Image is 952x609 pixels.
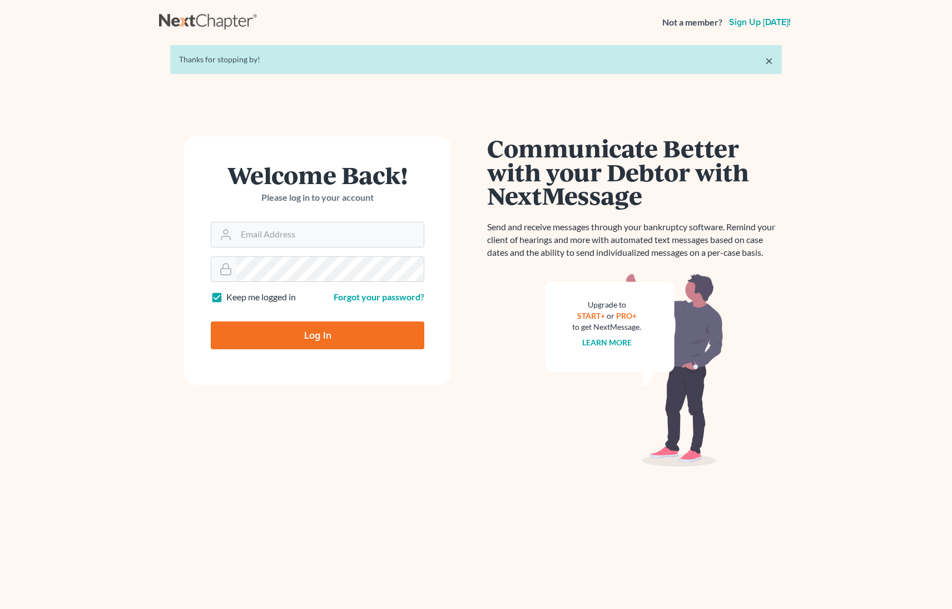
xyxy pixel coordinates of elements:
h1: Welcome Back! [211,163,424,187]
a: Sign up [DATE]! [727,18,793,27]
h1: Communicate Better with your Debtor with NextMessage [487,136,782,207]
input: Log In [211,321,424,349]
div: Thanks for stopping by! [179,54,773,65]
a: Forgot your password? [334,291,424,302]
label: Keep me logged in [226,291,296,304]
div: Upgrade to [572,299,641,310]
img: nextmessage_bg-59042aed3d76b12b5cd301f8e5b87938c9018125f34e5fa2b7a6b67550977c72.svg [546,273,723,467]
input: Email Address [236,222,424,247]
strong: Not a member? [662,16,722,29]
a: Learn more [582,338,632,347]
a: × [765,54,773,67]
span: or [607,311,614,320]
div: to get NextMessage. [572,321,641,333]
a: PRO+ [616,311,637,320]
p: Please log in to your account [211,191,424,204]
p: Send and receive messages through your bankruptcy software. Remind your client of hearings and mo... [487,221,782,259]
a: START+ [577,311,605,320]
